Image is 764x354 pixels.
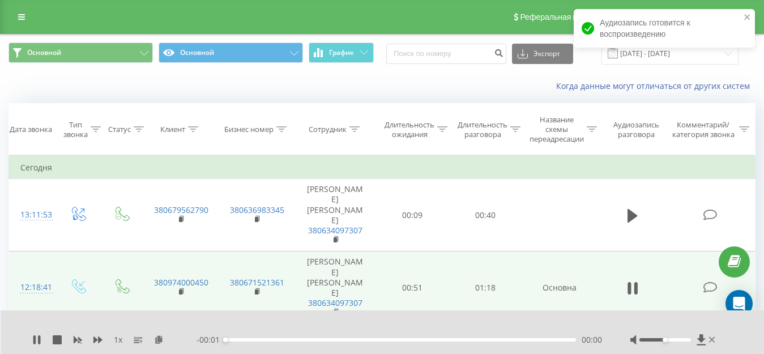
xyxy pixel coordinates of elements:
[556,80,756,91] a: Когда данные могут отличаться от других систем
[230,277,284,288] a: 380671521361
[309,42,374,63] button: График
[294,179,376,251] td: [PERSON_NAME] [PERSON_NAME]
[154,204,208,215] a: 380679562790
[385,120,434,139] div: Длительность ожидания
[27,48,61,57] span: Основной
[376,179,449,251] td: 00:09
[530,115,584,144] div: Название схемы переадресации
[308,297,362,308] a: 380634097307
[329,49,354,57] span: График
[512,44,573,64] button: Экспорт
[725,290,753,317] div: Open Intercom Messenger
[8,42,153,63] button: Основной
[386,44,506,64] input: Поиск по номеру
[663,338,667,342] div: Accessibility label
[154,277,208,288] a: 380974000450
[582,334,602,346] span: 00:00
[9,156,756,179] td: Сегодня
[114,334,122,346] span: 1 x
[223,338,228,342] div: Accessibility label
[376,251,449,324] td: 00:51
[458,120,507,139] div: Длительность разговора
[224,125,274,134] div: Бизнес номер
[574,9,755,48] div: Аудиозапись готовится к воспроизведению
[294,251,376,324] td: [PERSON_NAME] [PERSON_NAME]
[522,251,597,324] td: Основна
[20,204,44,226] div: 13:11:53
[10,125,52,134] div: Дата звонка
[159,42,303,63] button: Основной
[309,125,347,134] div: Сотрудник
[160,125,185,134] div: Клиент
[670,120,736,139] div: Комментарий/категория звонка
[449,179,522,251] td: 00:40
[308,225,362,236] a: 380634097307
[744,12,752,23] button: close
[20,276,44,298] div: 12:18:41
[108,125,131,134] div: Статус
[520,12,613,22] span: Реферальная программа
[197,334,225,346] span: - 00:01
[230,204,284,215] a: 380636983345
[63,120,88,139] div: Тип звонка
[449,251,522,324] td: 01:18
[608,120,665,139] div: Аудиозапись разговора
